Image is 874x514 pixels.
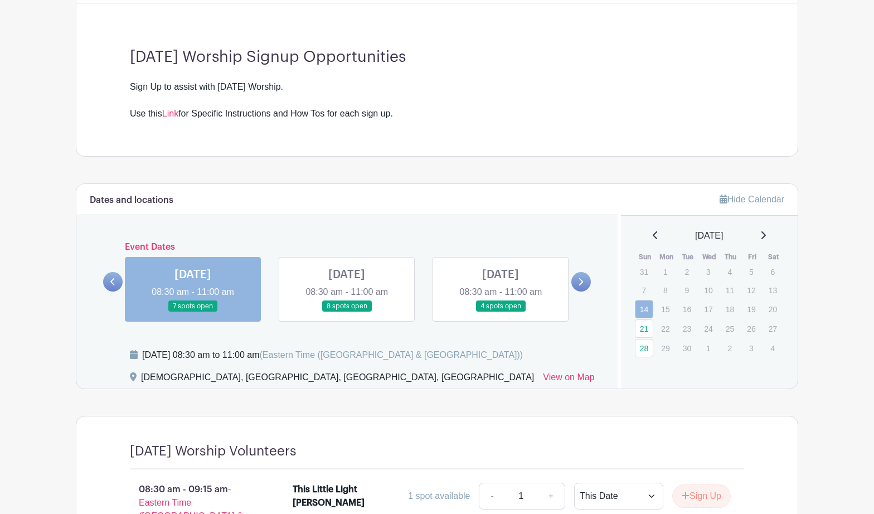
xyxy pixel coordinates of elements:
p: 2 [721,340,739,357]
h3: [DATE] Worship Signup Opportunities [130,48,744,67]
th: Mon [656,251,677,263]
p: 7 [635,282,653,299]
p: 10 [699,282,717,299]
p: 18 [721,300,739,318]
p: 3 [742,340,760,357]
p: 31 [635,263,653,280]
button: Sign Up [672,484,731,508]
p: 23 [678,320,696,337]
p: 6 [764,263,782,280]
div: [DATE] 08:30 am to 11:00 am [142,348,523,362]
p: 25 [721,320,739,337]
span: [DATE] [695,229,723,243]
a: View on Map [543,371,594,389]
p: 20 [764,300,782,318]
p: 24 [699,320,717,337]
th: Fri [741,251,763,263]
p: 15 [656,300,674,318]
p: 19 [742,300,760,318]
p: 29 [656,340,674,357]
p: 22 [656,320,674,337]
p: 27 [764,320,782,337]
h6: Dates and locations [90,195,173,206]
h6: Event Dates [123,242,571,253]
p: 26 [742,320,760,337]
p: 16 [678,300,696,318]
div: [DEMOGRAPHIC_DATA], [GEOGRAPHIC_DATA], [GEOGRAPHIC_DATA], [GEOGRAPHIC_DATA] [141,371,534,389]
p: 9 [678,282,696,299]
a: Link [162,109,178,118]
p: 11 [721,282,739,299]
th: Sat [763,251,785,263]
a: + [537,483,565,510]
a: 14 [635,300,653,318]
p: 4 [721,263,739,280]
p: 5 [742,263,760,280]
h4: [DATE] Worship Volunteers [130,443,297,459]
th: Wed [698,251,720,263]
th: Tue [677,251,699,263]
th: Thu [720,251,742,263]
div: 1 spot available [408,489,470,503]
div: Sign Up to assist with [DATE] Worship. Use this for Specific Instructions and How Tos for each si... [130,80,744,120]
p: 12 [742,282,760,299]
p: 2 [678,263,696,280]
span: (Eastern Time ([GEOGRAPHIC_DATA] & [GEOGRAPHIC_DATA])) [259,350,523,360]
p: 1 [656,263,674,280]
a: Hide Calendar [720,195,784,204]
th: Sun [634,251,656,263]
p: 4 [764,340,782,357]
p: 13 [764,282,782,299]
p: 8 [656,282,674,299]
p: 30 [678,340,696,357]
a: - [479,483,504,510]
div: This Little Light [PERSON_NAME] [293,483,389,510]
p: 1 [699,340,717,357]
a: 21 [635,319,653,338]
p: 3 [699,263,717,280]
a: 28 [635,339,653,357]
p: 17 [699,300,717,318]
